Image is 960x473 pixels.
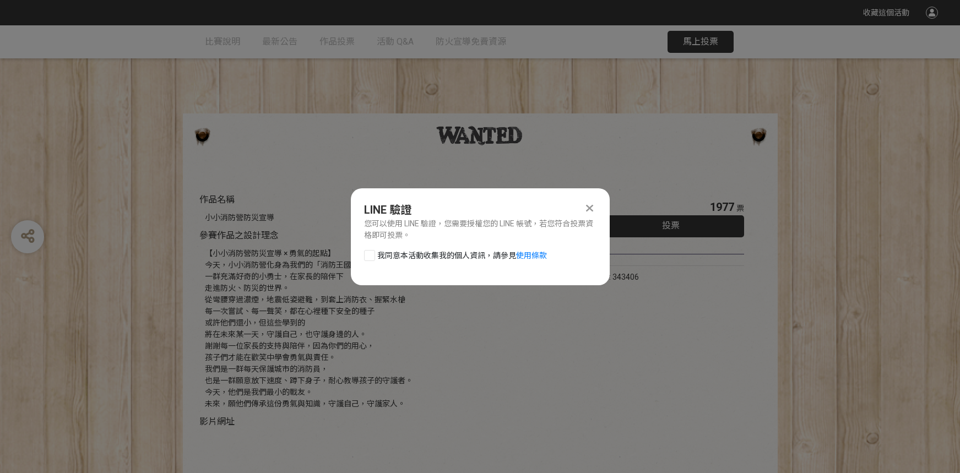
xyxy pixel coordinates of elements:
span: 防火宣導免費資源 [436,36,506,47]
span: 作品名稱 [199,194,235,205]
span: SID: 343406 [598,273,639,281]
span: 我同意本活動收集我的個人資訊，請參見 [377,250,547,262]
span: 1977 [710,200,734,214]
span: 活動 Q&A [377,36,414,47]
span: 比賽說明 [205,36,240,47]
a: 使用條款 [516,251,547,260]
span: 作品投票 [319,36,355,47]
span: 票 [736,204,744,213]
div: LINE 驗證 [364,202,596,218]
a: 比賽說明 [205,25,240,58]
a: 作品投票 [319,25,355,58]
span: 收藏這個活動 [863,8,909,17]
iframe: Line It Share [697,271,863,354]
a: 活動 Q&A [377,25,414,58]
div: 小小消防營防災宣導 [205,212,565,224]
span: 馬上投票 [683,36,718,47]
span: 投票 [662,220,680,231]
div: 【小小消防營防災宣導 × 勇氣的起點】 今天，小小消防營化身為我們的「消防王國」 一群充滿好奇的小勇士，在家長的陪伴下 走進防火、防災的世界。 從彎腰穿過濃煙，地震低姿避難，到套上消防衣、握緊水... [205,248,565,410]
span: 影片網址 [199,416,235,427]
span: 參賽作品之設計理念 [199,230,279,241]
span: 最新公告 [262,36,297,47]
div: 您可以使用 LINE 驗證，您需要授權您的 LINE 帳號，若您符合投票資格即可投票。 [364,218,596,241]
button: 馬上投票 [668,31,734,53]
a: 最新公告 [262,25,297,58]
a: 防火宣導免費資源 [436,25,506,58]
iframe: Facebook Share [648,271,703,282]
